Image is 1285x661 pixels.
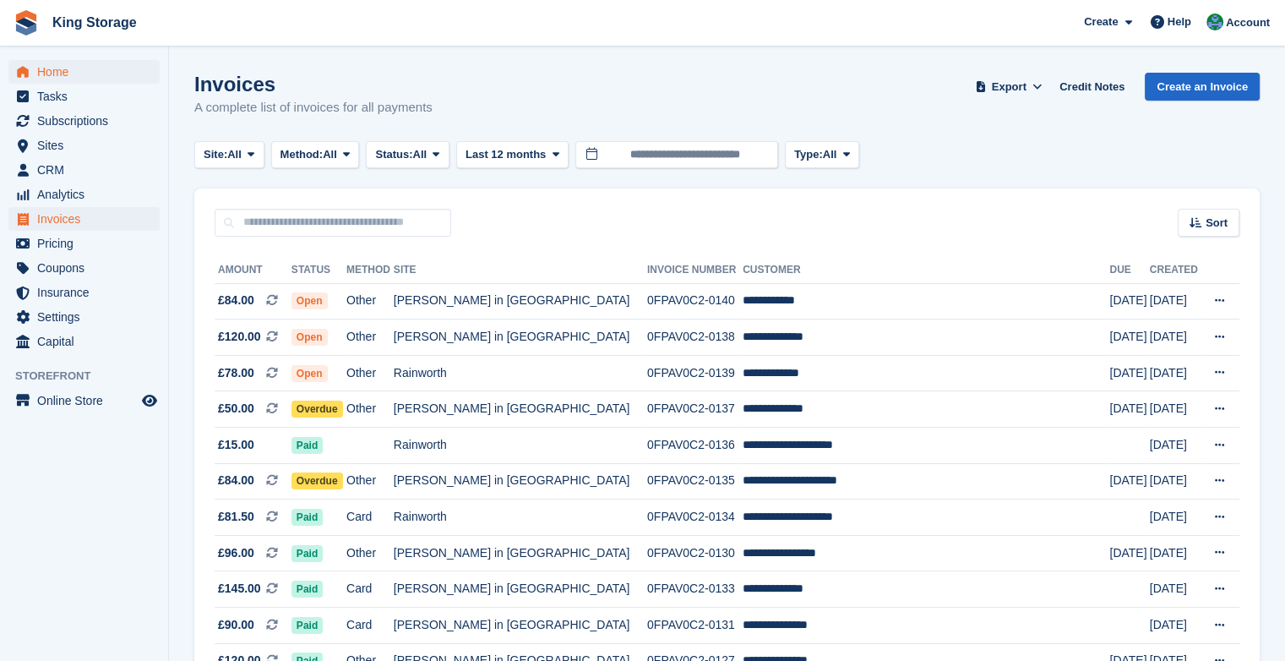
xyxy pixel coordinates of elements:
td: Card [346,571,394,608]
span: Capital [37,330,139,353]
span: Method: [280,146,324,163]
span: Paid [291,617,323,634]
td: [DATE] [1150,463,1201,500]
td: [DATE] [1150,355,1201,391]
td: Other [346,283,394,320]
td: [DATE] [1150,500,1201,536]
span: £120.00 [218,328,261,346]
th: Invoice Number [647,257,743,284]
span: Status: [375,146,412,163]
span: £84.00 [218,472,254,489]
a: menu [8,256,160,280]
td: [PERSON_NAME] in [GEOGRAPHIC_DATA] [394,283,647,320]
td: 0FPAV0C2-0130 [647,535,743,571]
span: Open [291,292,328,309]
button: Last 12 months [456,141,569,169]
span: £145.00 [218,580,261,598]
th: Method [346,257,394,284]
td: 0FPAV0C2-0135 [647,463,743,500]
span: Paid [291,437,323,454]
span: Export [992,79,1026,96]
td: Other [346,320,394,356]
a: Credit Notes [1053,73,1131,101]
a: Create an Invoice [1145,73,1260,101]
span: Online Store [37,389,139,412]
td: Rainworth [394,355,647,391]
td: Card [346,500,394,536]
th: Due [1109,257,1149,284]
span: £50.00 [218,400,254,418]
a: menu [8,389,160,412]
span: Open [291,329,328,346]
span: Analytics [37,183,139,206]
td: 0FPAV0C2-0140 [647,283,743,320]
th: Amount [215,257,291,284]
span: Open [291,365,328,382]
span: Tasks [37,85,139,108]
span: Coupons [37,256,139,280]
span: Pricing [37,232,139,255]
span: Paid [291,509,323,526]
td: [DATE] [1150,535,1201,571]
td: Other [346,463,394,500]
span: Last 12 months [466,146,546,163]
a: menu [8,281,160,304]
h1: Invoices [194,73,433,96]
td: [DATE] [1109,283,1149,320]
a: menu [8,207,160,231]
span: Storefront [15,368,168,385]
td: Other [346,535,394,571]
td: [PERSON_NAME] in [GEOGRAPHIC_DATA] [394,571,647,608]
td: [DATE] [1109,391,1149,428]
td: 0FPAV0C2-0137 [647,391,743,428]
span: Help [1168,14,1191,30]
a: menu [8,305,160,329]
td: 0FPAV0C2-0131 [647,608,743,644]
span: Sort [1206,215,1228,232]
span: Site: [204,146,227,163]
a: Preview store [139,391,160,411]
td: [DATE] [1109,535,1149,571]
td: [DATE] [1150,283,1201,320]
td: [DATE] [1109,463,1149,500]
span: £96.00 [218,544,254,562]
td: 0FPAV0C2-0136 [647,428,743,464]
a: menu [8,183,160,206]
span: All [413,146,427,163]
button: Export [972,73,1046,101]
td: Other [346,355,394,391]
td: Card [346,608,394,644]
span: Home [37,60,139,84]
img: John King [1206,14,1223,30]
td: [PERSON_NAME] in [GEOGRAPHIC_DATA] [394,391,647,428]
th: Created [1150,257,1201,284]
span: Insurance [37,281,139,304]
span: £84.00 [218,292,254,309]
td: 0FPAV0C2-0139 [647,355,743,391]
td: [PERSON_NAME] in [GEOGRAPHIC_DATA] [394,320,647,356]
td: [DATE] [1150,571,1201,608]
th: Site [394,257,647,284]
span: Sites [37,134,139,157]
span: Type: [794,146,823,163]
span: £81.50 [218,508,254,526]
span: All [227,146,242,163]
td: [DATE] [1109,320,1149,356]
td: Rainworth [394,500,647,536]
button: Site: All [194,141,264,169]
span: All [823,146,837,163]
span: Invoices [37,207,139,231]
a: menu [8,85,160,108]
td: [DATE] [1150,391,1201,428]
td: 0FPAV0C2-0138 [647,320,743,356]
button: Status: All [366,141,449,169]
span: Overdue [291,401,343,418]
td: [DATE] [1150,608,1201,644]
span: Paid [291,545,323,562]
td: [DATE] [1150,320,1201,356]
a: menu [8,109,160,133]
span: Overdue [291,473,343,489]
span: Subscriptions [37,109,139,133]
th: Customer [743,257,1109,284]
td: Rainworth [394,428,647,464]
